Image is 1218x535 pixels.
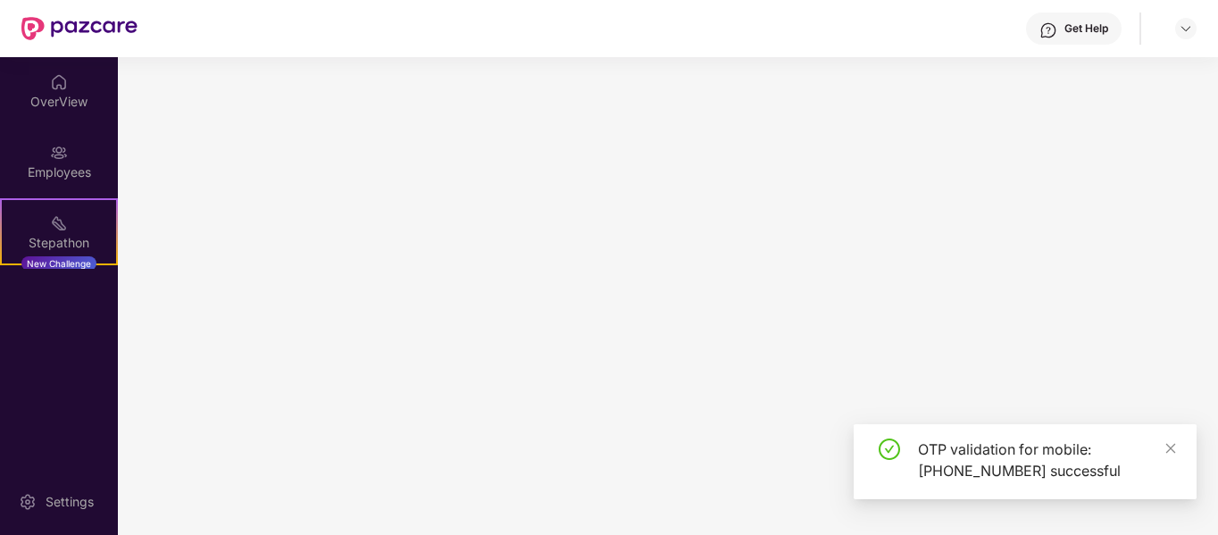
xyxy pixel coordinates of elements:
[918,439,1175,481] div: OTP validation for mobile: [PHONE_NUMBER] successful
[50,214,68,232] img: svg+xml;base64,PHN2ZyB4bWxucz0iaHR0cDovL3d3dy53My5vcmcvMjAwMC9zdmciIHdpZHRoPSIyMSIgaGVpZ2h0PSIyMC...
[50,73,68,91] img: svg+xml;base64,PHN2ZyBpZD0iSG9tZSIgeG1sbnM9Imh0dHA6Ly93d3cudzMub3JnLzIwMDAvc3ZnIiB3aWR0aD0iMjAiIG...
[40,493,99,511] div: Settings
[1039,21,1057,39] img: svg+xml;base64,PHN2ZyBpZD0iSGVscC0zMngzMiIgeG1sbnM9Imh0dHA6Ly93d3cudzMub3JnLzIwMDAvc3ZnIiB3aWR0aD...
[21,17,138,40] img: New Pazcare Logo
[21,256,96,271] div: New Challenge
[2,234,116,252] div: Stepathon
[1064,21,1108,36] div: Get Help
[879,439,900,460] span: check-circle
[1179,21,1193,36] img: svg+xml;base64,PHN2ZyBpZD0iRHJvcGRvd24tMzJ4MzIiIHhtbG5zPSJodHRwOi8vd3d3LnczLm9yZy8yMDAwL3N2ZyIgd2...
[1164,442,1177,455] span: close
[19,493,37,511] img: svg+xml;base64,PHN2ZyBpZD0iU2V0dGluZy0yMHgyMCIgeG1sbnM9Imh0dHA6Ly93d3cudzMub3JnLzIwMDAvc3ZnIiB3aW...
[50,144,68,162] img: svg+xml;base64,PHN2ZyBpZD0iRW1wbG95ZWVzIiB4bWxucz0iaHR0cDovL3d3dy53My5vcmcvMjAwMC9zdmciIHdpZHRoPS...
